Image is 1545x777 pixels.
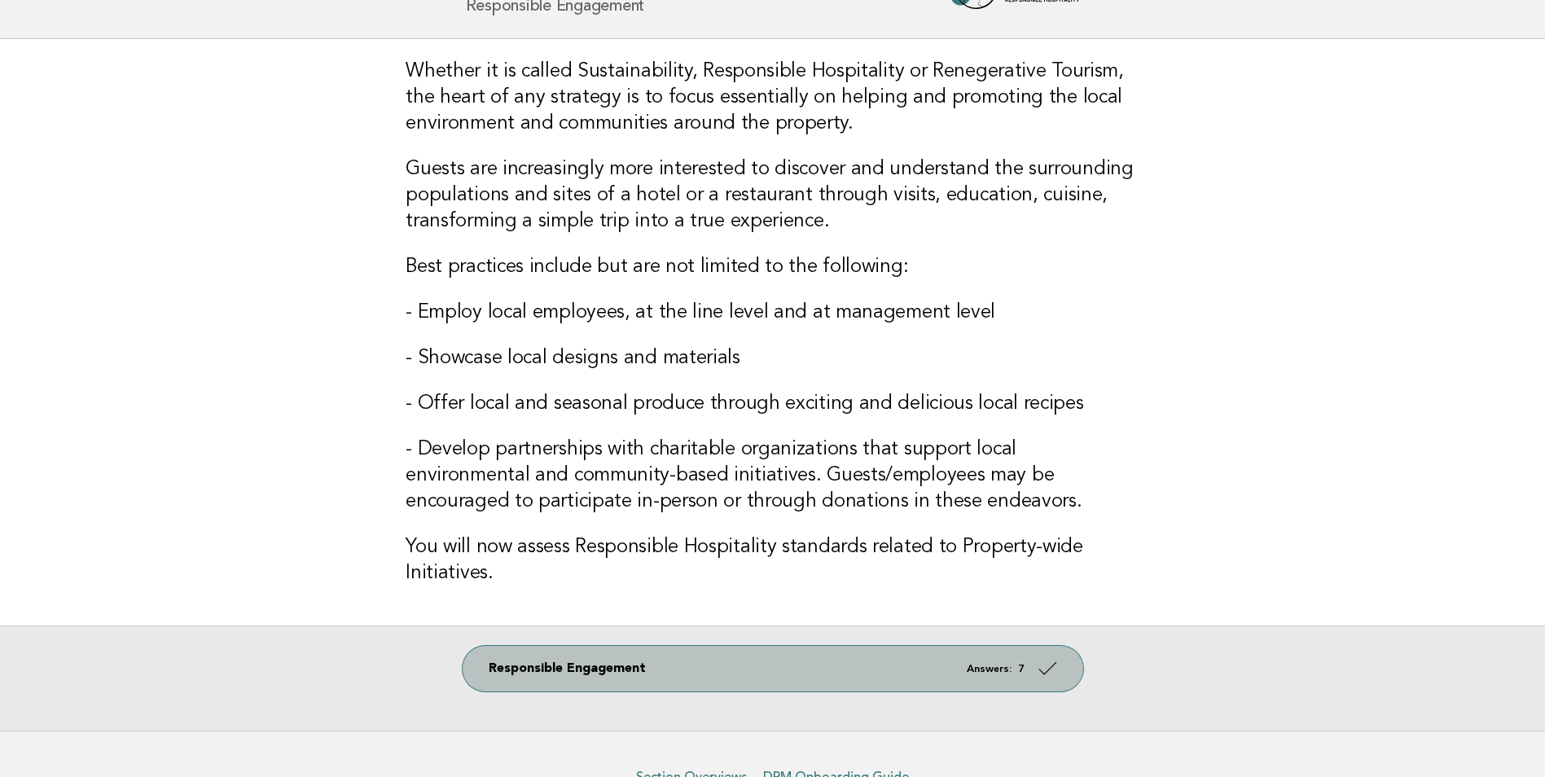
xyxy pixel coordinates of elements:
a: Responsible Engagement Answers: 7 [463,646,1083,691]
h3: Whether it is called Sustainability, Responsible Hospitality or Renegerative Tourism, the heart o... [406,59,1139,137]
h3: - Offer local and seasonal produce through exciting and delicious local recipes [406,391,1139,417]
h3: - Showcase local designs and materials [406,345,1139,371]
h3: - Develop partnerships with charitable organizations that support local environmental and communi... [406,437,1139,515]
h3: You will now assess Responsible Hospitality standards related to Property-wide Initiatives. [406,534,1139,586]
h3: Best practices include but are not limited to the following: [406,254,1139,280]
h3: - Employ local employees, at the line level and at management level [406,300,1139,326]
strong: 7 [1018,664,1025,674]
h3: Guests are increasingly more interested to discover and understand the surrounding populations an... [406,156,1139,235]
em: Answers: [967,664,1012,674]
